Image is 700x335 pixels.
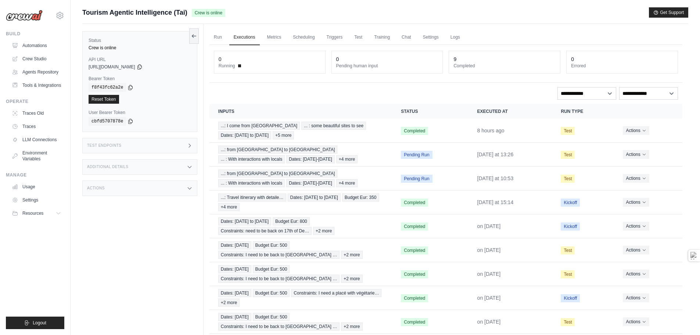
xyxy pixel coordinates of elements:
a: Usage [9,181,64,193]
button: Resources [9,207,64,219]
a: Run [209,30,226,45]
a: Reset Token [89,95,119,104]
span: Budget Eur: 350 [342,193,379,202]
a: Settings [418,30,443,45]
a: Logs [446,30,464,45]
span: +2 more [341,251,362,259]
a: Triggers [322,30,347,45]
a: Executions [229,30,260,45]
span: +4 more [218,203,240,211]
span: Running [219,63,235,69]
h3: Additional Details [87,165,128,169]
span: Constraints: I need a placé with végétarie… [291,289,381,297]
label: User Bearer Token [89,110,191,115]
span: Pending Run [401,175,432,183]
time: September 21, 2025 at 00:02 CEST [477,271,501,277]
code: cbfd5707878e [89,117,126,126]
a: View execution details for Dates [218,289,383,307]
span: Constraints: I need to be back to [GEOGRAPHIC_DATA] … [218,275,340,283]
th: Executed at [469,104,552,119]
span: Constraints: I need to be back to [GEOGRAPHIC_DATA] … [218,322,340,331]
span: Dates: [DATE]-[DATE] [286,179,335,187]
span: Budget Eur: 500 [253,313,290,321]
span: Completed [401,294,428,302]
button: Actions for execution [623,246,649,254]
span: Dates: [DATE] to [DATE] [288,193,341,202]
span: ... : some beautiful sites to see [301,122,366,130]
a: Traces [9,121,64,132]
div: 9 [453,56,456,63]
span: Dates: [DATE] [218,241,251,249]
div: 0 [219,56,222,63]
span: Budget Eur: 500 [253,241,290,249]
h3: Test Endpoints [87,143,122,148]
button: Logout [6,317,64,329]
time: October 2, 2025 at 09:41 CEST [477,128,505,133]
button: Actions for execution [623,198,649,207]
a: View execution details for Dates [218,313,383,331]
a: Crew Studio [9,53,64,65]
time: September 30, 2025 at 15:14 CEST [477,199,514,205]
label: Bearer Token [89,76,191,82]
th: Inputs [209,104,392,119]
a: Environment Variables [9,147,64,165]
dt: Pending human input [336,63,438,69]
time: September 21, 2025 at 00:01 CEST [477,295,501,301]
span: Completed [401,199,428,207]
button: Actions for execution [623,174,649,183]
th: Run Type [552,104,614,119]
button: Actions for execution [623,293,649,302]
div: Build [6,31,64,37]
span: +2 more [341,275,362,283]
a: View execution details for Dates [218,241,383,259]
a: Agents Repository [9,66,64,78]
a: Training [370,30,394,45]
button: Actions for execution [623,126,649,135]
span: Budget Eur: 800 [273,217,310,225]
span: Dates: [DATE] to [DATE] [218,131,271,139]
time: October 1, 2025 at 10:53 CEST [477,175,514,181]
span: +5 more [273,131,294,139]
span: Crew is online [192,9,225,17]
img: Logo [6,10,43,21]
span: Kickoff [561,294,580,302]
time: September 21, 2025 at 00:00 CEST [477,319,501,325]
span: Dates: [DATE] [218,289,251,297]
a: Scheduling [288,30,319,45]
a: View execution details for Dates [218,217,383,235]
button: Actions for execution [623,270,649,278]
span: Budget Eur: 500 [253,289,290,297]
time: October 1, 2025 at 13:26 CEST [477,152,514,157]
span: ... : With interactions with locals [218,179,285,187]
span: Dates: [DATE] [218,265,251,273]
span: [URL][DOMAIN_NAME] [89,64,135,70]
span: +4 more [336,179,358,187]
a: Metrics [263,30,286,45]
div: 0 [571,56,574,63]
a: Tools & Integrations [9,79,64,91]
a: View execution details for ... [218,146,383,163]
span: +4 more [336,155,358,163]
a: Automations [9,40,64,51]
a: Traces Old [9,107,64,119]
a: View execution details for Dates [218,265,383,283]
span: +2 more [218,299,240,307]
span: Test [561,127,575,135]
dt: Completed [453,63,556,69]
a: LLM Connections [9,134,64,146]
div: Crew is online [89,45,191,51]
div: 0 [336,56,339,63]
span: ...: Travel itinerary with detaile… [218,193,286,202]
a: Settings [9,194,64,206]
span: Dates: [DATE] to [DATE] [218,217,271,225]
span: ...: I come from [GEOGRAPHIC_DATA] [218,122,300,130]
div: Operate [6,99,64,104]
span: Dates: [DATE] [218,313,251,321]
span: Test [561,270,575,278]
th: Status [392,104,468,119]
span: Completed [401,318,428,326]
a: View execution details for ... [218,122,383,139]
time: September 22, 2025 at 16:45 CEST [477,223,501,229]
button: Get Support [649,7,688,18]
label: API URL [89,57,191,63]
